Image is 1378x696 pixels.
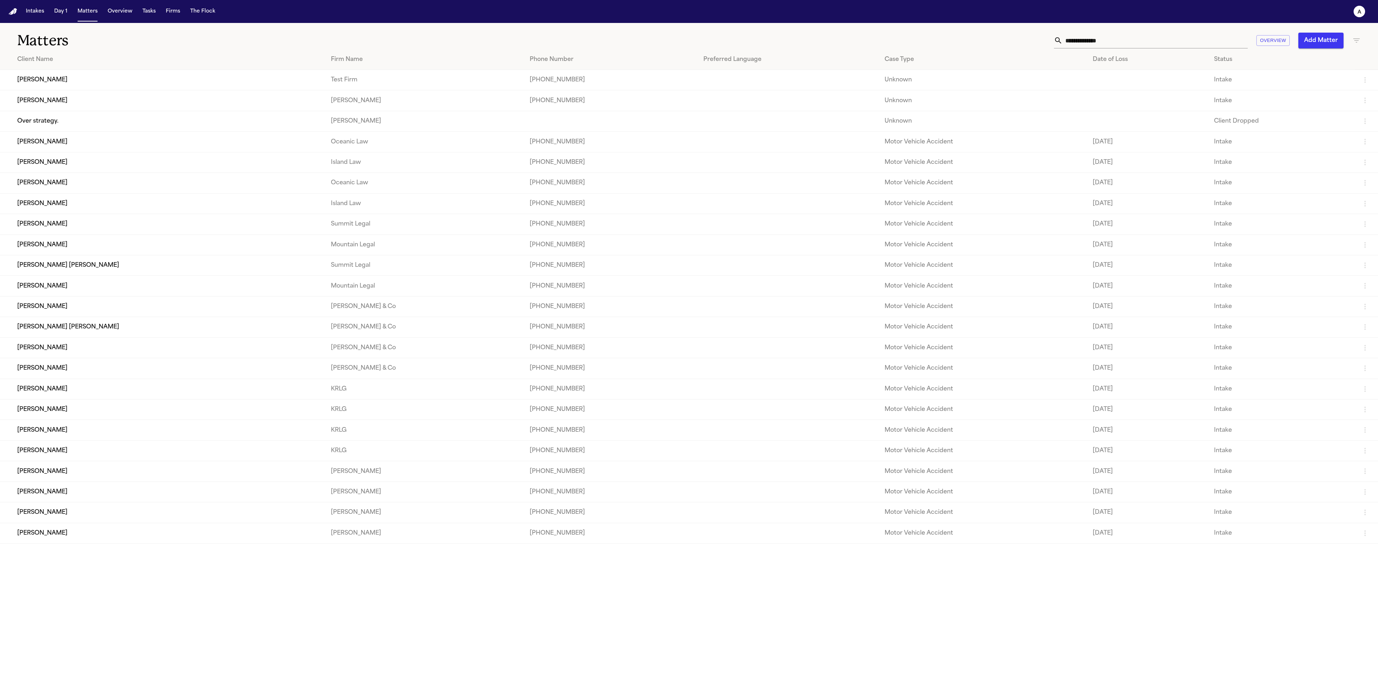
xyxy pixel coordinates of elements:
td: [PERSON_NAME] [325,523,524,543]
td: Intake [1208,193,1355,214]
td: Motor Vehicle Accident [879,461,1087,482]
div: Preferred Language [703,55,873,64]
td: [PHONE_NUMBER] [524,399,698,420]
td: [PHONE_NUMBER] [524,379,698,399]
td: Intake [1208,235,1355,255]
td: Test Firm [325,70,524,90]
td: [DATE] [1087,440,1208,461]
td: [PHONE_NUMBER] [524,70,698,90]
td: Intake [1208,173,1355,193]
td: [PHONE_NUMBER] [524,502,698,523]
button: Overview [1256,35,1290,46]
td: Motor Vehicle Accident [879,337,1087,358]
td: Intake [1208,317,1355,337]
td: [DATE] [1087,523,1208,543]
td: [PERSON_NAME] [325,111,524,131]
a: Intakes [23,5,47,18]
button: Tasks [140,5,159,18]
td: Motor Vehicle Accident [879,358,1087,379]
button: Day 1 [51,5,70,18]
div: Phone Number [530,55,692,64]
div: Date of Loss [1093,55,1203,64]
td: [DATE] [1087,317,1208,337]
button: The Flock [187,5,218,18]
td: Intake [1208,90,1355,111]
td: KRLG [325,420,524,440]
td: Motor Vehicle Accident [879,193,1087,214]
td: [PHONE_NUMBER] [524,482,698,502]
td: [PHONE_NUMBER] [524,173,698,193]
td: Motor Vehicle Accident [879,420,1087,440]
td: KRLG [325,379,524,399]
td: Mountain Legal [325,235,524,255]
td: KRLG [325,440,524,461]
td: Intake [1208,440,1355,461]
h1: Matters [17,32,437,49]
td: Intake [1208,379,1355,399]
td: [DATE] [1087,337,1208,358]
td: [DATE] [1087,255,1208,275]
td: Motor Vehicle Accident [879,276,1087,296]
td: [PHONE_NUMBER] [524,358,698,379]
button: Matters [75,5,100,18]
td: [PERSON_NAME] & Co [325,296,524,317]
td: KRLG [325,399,524,420]
td: Unknown [879,111,1087,131]
td: Intake [1208,358,1355,379]
td: [PHONE_NUMBER] [524,235,698,255]
td: Summit Legal [325,255,524,275]
td: [DATE] [1087,399,1208,420]
button: Overview [105,5,135,18]
td: [DATE] [1087,482,1208,502]
td: [PHONE_NUMBER] [524,132,698,152]
td: [PHONE_NUMBER] [524,255,698,275]
td: [PHONE_NUMBER] [524,440,698,461]
td: Intake [1208,523,1355,543]
img: Finch Logo [9,8,17,15]
td: [DATE] [1087,214,1208,235]
button: Add Matter [1298,33,1344,48]
td: Intake [1208,296,1355,317]
td: [DATE] [1087,193,1208,214]
td: [PHONE_NUMBER] [524,296,698,317]
td: [PHONE_NUMBER] [524,90,698,111]
td: [DATE] [1087,132,1208,152]
td: [PERSON_NAME] [325,90,524,111]
td: Mountain Legal [325,276,524,296]
td: [DATE] [1087,235,1208,255]
td: Intake [1208,461,1355,482]
td: [DATE] [1087,152,1208,172]
td: Intake [1208,152,1355,172]
td: Motor Vehicle Accident [879,523,1087,543]
td: Intake [1208,399,1355,420]
td: [DATE] [1087,502,1208,523]
td: Motor Vehicle Accident [879,317,1087,337]
td: Intake [1208,70,1355,90]
td: Summit Legal [325,214,524,235]
td: Motor Vehicle Accident [879,440,1087,461]
td: [PHONE_NUMBER] [524,461,698,482]
td: [PHONE_NUMBER] [524,214,698,235]
div: Client Name [17,55,319,64]
div: Case Type [885,55,1081,64]
td: [DATE] [1087,358,1208,379]
td: Intake [1208,502,1355,523]
td: Motor Vehicle Accident [879,132,1087,152]
td: [PERSON_NAME] & Co [325,337,524,358]
td: Intake [1208,132,1355,152]
td: Motor Vehicle Accident [879,255,1087,275]
td: [PHONE_NUMBER] [524,420,698,440]
td: [PERSON_NAME] [325,482,524,502]
td: [PERSON_NAME] [325,502,524,523]
td: Motor Vehicle Accident [879,235,1087,255]
td: Island Law [325,193,524,214]
td: Intake [1208,255,1355,275]
button: Firms [163,5,183,18]
td: [PHONE_NUMBER] [524,152,698,172]
td: Motor Vehicle Accident [879,502,1087,523]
